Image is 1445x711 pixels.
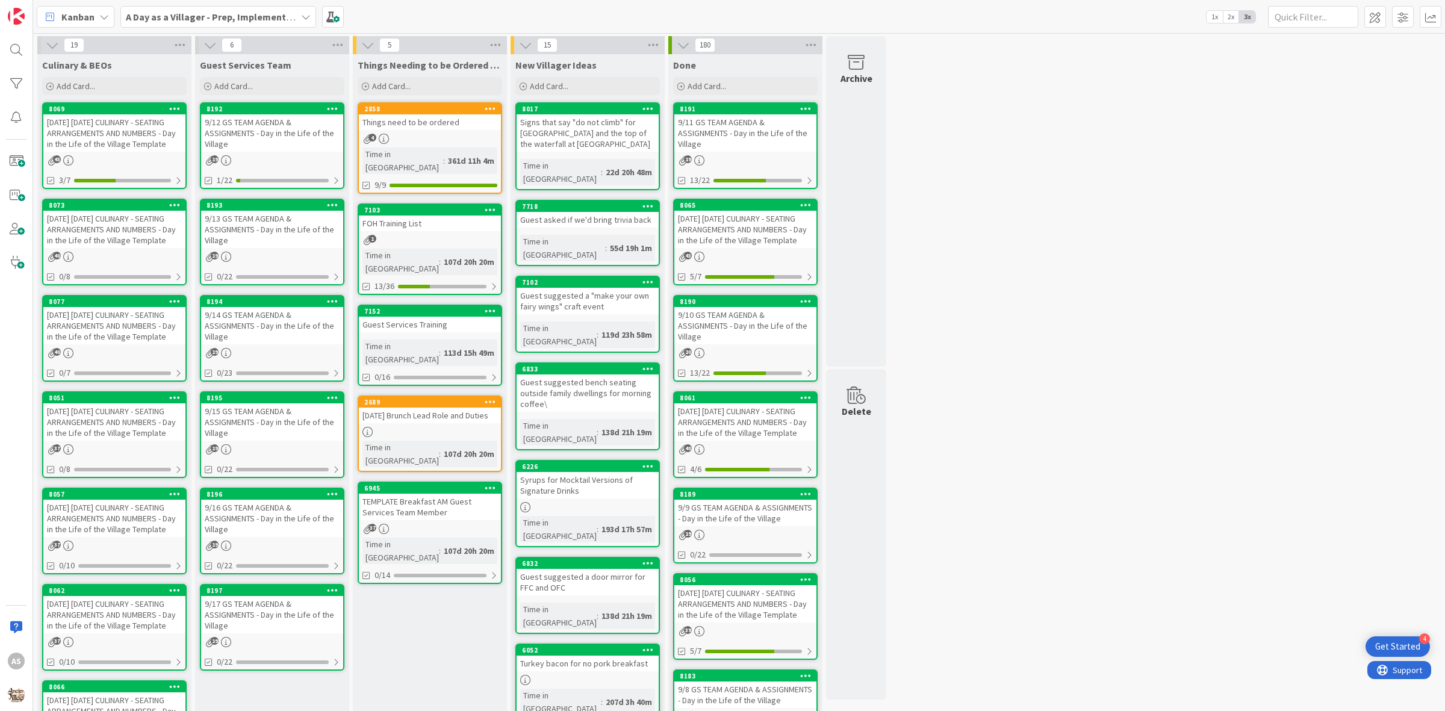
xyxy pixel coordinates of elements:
div: 8062 [43,585,185,596]
div: 8077 [49,297,185,306]
div: 8065 [674,200,816,211]
span: 0/10 [59,559,75,572]
div: [DATE] [DATE] CULINARY - SEATING ARRANGEMENTS AND NUMBERS - Day in the Life of the Village Template [43,403,185,441]
a: 81929/12 GS TEAM AGENDA & ASSIGNMENTS - Day in the Life of the Village1/22 [200,102,344,189]
a: 8062[DATE] [DATE] CULINARY - SEATING ARRANGEMENTS AND NUMBERS - Day in the Life of the Village Te... [42,584,187,671]
span: 4 [368,134,376,141]
div: Syrups for Mocktail Versions of Signature Drinks [517,472,659,498]
a: 2689[DATE] Brunch Lead Role and DutiesTime in [GEOGRAPHIC_DATA]:107d 20h 20m [358,396,502,472]
div: 6052Turkey bacon for no pork breakfast [517,645,659,671]
span: 19 [684,530,692,538]
div: [DATE] [DATE] CULINARY - SEATING ARRANGEMENTS AND NUMBERS - Day in the Life of the Village Template [674,403,816,441]
span: : [597,426,598,439]
div: [DATE] [DATE] CULINARY - SEATING ARRANGEMENTS AND NUMBERS - Day in the Life of the Village Template [674,211,816,248]
div: 9/9 GS TEAM AGENDA & ASSIGNMENTS - Day in the Life of the Village [674,500,816,526]
span: 19 [211,252,219,259]
div: 8056[DATE] [DATE] CULINARY - SEATING ARRANGEMENTS AND NUMBERS - Day in the Life of the Village Te... [674,574,816,623]
div: 9/17 GS TEAM AGENDA & ASSIGNMENTS - Day in the Life of the Village [201,596,343,633]
span: New Villager Ideas [515,59,597,71]
div: 8061 [674,393,816,403]
div: 6945 [364,484,501,492]
div: 9/16 GS TEAM AGENDA & ASSIGNMENTS - Day in the Life of the Village [201,500,343,537]
div: 8051 [49,394,185,402]
div: 107d 20h 20m [441,447,497,461]
span: 0/8 [59,463,70,476]
div: 8183 [680,672,816,680]
a: 8077[DATE] [DATE] CULINARY - SEATING ARRANGEMENTS AND NUMBERS - Day in the Life of the Village Te... [42,295,187,382]
a: 8057[DATE] [DATE] CULINARY - SEATING ARRANGEMENTS AND NUMBERS - Day in the Life of the Village Te... [42,488,187,574]
div: [DATE] [DATE] CULINARY - SEATING ARRANGEMENTS AND NUMBERS - Day in the Life of the Village Template [674,585,816,623]
div: 8194 [207,297,343,306]
input: Quick Filter... [1268,6,1358,28]
span: 0/22 [217,559,232,572]
span: 39 [684,626,692,634]
span: 15 [537,38,558,52]
div: 6226Syrups for Mocktail Versions of Signature Drinks [517,461,659,498]
div: Guest asked if we'd bring trivia back [517,212,659,228]
span: Add Card... [688,81,726,92]
span: 37 [368,524,376,532]
div: 7152 [359,306,501,317]
div: 8192 [201,104,343,114]
a: 2858Things need to be orderedTime in [GEOGRAPHIC_DATA]:361d 11h 4m9/9 [358,102,502,194]
div: 2689[DATE] Brunch Lead Role and Duties [359,397,501,423]
div: 8066 [43,682,185,692]
span: 6 [222,38,242,52]
div: 8056 [680,576,816,584]
div: 8017 [517,104,659,114]
span: : [597,328,598,341]
a: 6226Syrups for Mocktail Versions of Signature DrinksTime in [GEOGRAPHIC_DATA]:193d 17h 57m [515,460,660,547]
div: 8057 [49,490,185,498]
span: : [597,609,598,623]
span: 13/22 [690,367,710,379]
div: 8073[DATE] [DATE] CULINARY - SEATING ARRANGEMENTS AND NUMBERS - Day in the Life of the Village Te... [43,200,185,248]
div: TEMPLATE Breakfast AM Guest Services Team Member [359,494,501,520]
div: Time in [GEOGRAPHIC_DATA] [362,538,439,564]
span: : [601,166,603,179]
div: 22d 20h 48m [603,166,655,179]
div: 119d 23h 58m [598,328,655,341]
span: 2x [1223,11,1239,23]
div: 8065[DATE] [DATE] CULINARY - SEATING ARRANGEMENTS AND NUMBERS - Day in the Life of the Village Te... [674,200,816,248]
span: 0/16 [374,371,390,383]
div: Time in [GEOGRAPHIC_DATA] [362,340,439,366]
div: 81909/10 GS TEAM AGENDA & ASSIGNMENTS - Day in the Life of the Village [674,296,816,344]
span: : [439,346,441,359]
div: [DATE] Brunch Lead Role and Duties [359,408,501,423]
div: 7102 [522,278,659,287]
img: Visit kanbanzone.com [8,8,25,25]
div: Turkey bacon for no pork breakfast [517,656,659,671]
div: 193d 17h 57m [598,523,655,536]
div: 81979/17 GS TEAM AGENDA & ASSIGNMENTS - Day in the Life of the Village [201,585,343,633]
div: 4 [1419,633,1430,644]
div: [DATE] [DATE] CULINARY - SEATING ARRANGEMENTS AND NUMBERS - Day in the Life of the Village Template [43,114,185,152]
div: Time in [GEOGRAPHIC_DATA] [362,249,439,275]
span: Add Card... [530,81,568,92]
div: 9/10 GS TEAM AGENDA & ASSIGNMENTS - Day in the Life of the Village [674,307,816,344]
span: 0/22 [217,656,232,668]
div: 138d 21h 19m [598,609,655,623]
a: 8056[DATE] [DATE] CULINARY - SEATING ARRANGEMENTS AND NUMBERS - Day in the Life of the Village Te... [673,573,818,660]
span: 19 [211,155,219,163]
span: 43 [684,252,692,259]
div: Delete [842,404,871,418]
div: Time in [GEOGRAPHIC_DATA] [520,321,597,348]
span: 9/9 [374,179,386,191]
div: [DATE] [DATE] CULINARY - SEATING ARRANGEMENTS AND NUMBERS - Day in the Life of the Village Template [43,596,185,633]
div: 8189 [674,489,816,500]
div: 7152Guest Services Training [359,306,501,332]
a: 81939/13 GS TEAM AGENDA & ASSIGNMENTS - Day in the Life of the Village0/22 [200,199,344,285]
div: 6833 [522,365,659,373]
span: 1 [368,235,376,243]
span: 5/7 [690,645,701,657]
span: 13/22 [690,174,710,187]
div: Guest Services Training [359,317,501,332]
div: 8065 [680,201,816,210]
div: 6832 [522,559,659,568]
div: 8069 [49,105,185,113]
div: 6945TEMPLATE Breakfast AM Guest Services Team Member [359,483,501,520]
div: 6945 [359,483,501,494]
span: Things Needing to be Ordered - PUT IN CARD, Don't make new card [358,59,502,71]
div: 8193 [207,201,343,210]
span: 19 [211,348,219,356]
